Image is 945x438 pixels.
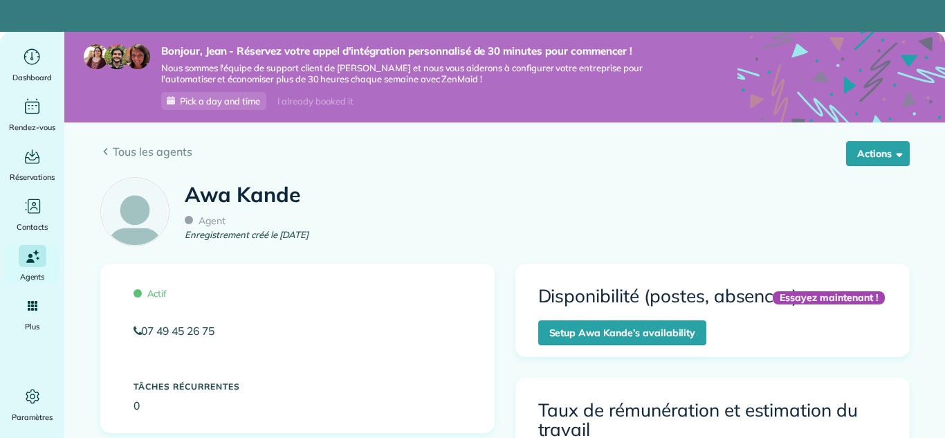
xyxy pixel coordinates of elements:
[134,288,167,299] span: Actif
[538,286,798,307] h3: Disponibilité (postes, absences)
[17,220,48,234] span: Contacts
[101,178,169,246] img: employee_icon-c2f8239691d896a72cdd9dc41cfb7b06f9d69bdd837a2ad469be8ff06ab05b5f.png
[9,120,55,134] span: Rendez-vous
[134,382,461,391] h5: Tâches récurrentes
[25,320,39,334] span: Plus
[180,95,260,107] span: Pick a day and time
[161,62,696,86] span: Nous sommes l'équipe de support client de [PERSON_NAME] et nous vous aiderons à configurer votre ...
[773,291,884,304] div: Essayez maintenant !
[125,44,150,69] img: michelle-19f622bdf1676172e81f8f8fba1fb50e276960ebfe0243fe18214015130c80e4.jpg
[6,385,59,424] a: Paramètres
[20,270,45,284] span: Agents
[185,228,309,242] em: Enregistrement créé le [DATE]
[12,71,52,84] span: Dashboard
[161,92,266,110] a: Pick a day and time
[6,46,59,84] a: Dashboard
[269,93,361,110] div: I already booked it
[84,44,109,69] img: maria-72a9807cf96188c08ef61303f053569d2e2a8a1cde33d635c8a3ac13582a053d.jpg
[161,44,696,58] strong: Bonjour, Jean - Réservez votre appel d'intégration personnalisé de 30 minutes pour commencer !
[846,141,910,166] button: Actions
[113,143,910,160] span: Tous les agents
[6,195,59,234] a: Contacts
[100,143,910,160] a: Tous les agents
[134,323,461,339] a: 07 49 45 26 75
[6,245,59,284] a: Agents
[185,183,309,206] h1: Awa Kande
[185,215,226,227] span: Agent
[104,44,129,69] img: jorge-587dff0eeaa6aab1f244e6dc62b8924c3b6ad411094392a53c71c6c4a576187d.jpg
[12,410,53,424] span: Paramètres
[6,95,59,134] a: Rendez-vous
[134,398,461,414] p: 0
[6,145,59,184] a: Réservations
[538,320,707,345] a: Setup Awa Kande’s availability
[10,170,55,184] span: Réservations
